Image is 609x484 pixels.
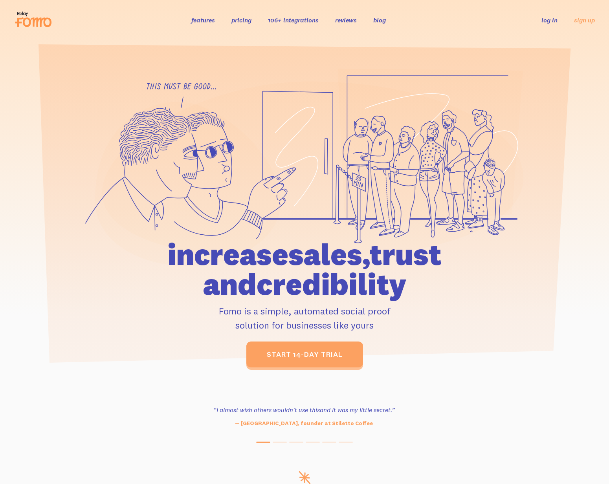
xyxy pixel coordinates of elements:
[123,239,486,299] h1: increase sales, trust and credibility
[123,304,486,332] p: Fomo is a simple, automated social proof solution for businesses like yours
[246,342,363,367] a: start 14-day trial
[335,16,357,24] a: reviews
[373,16,386,24] a: blog
[574,16,595,24] a: sign up
[197,405,411,415] h3: “I almost wish others wouldn't use this and it was my little secret.”
[197,419,411,427] p: — [GEOGRAPHIC_DATA], founder at Stiletto Coffee
[268,16,319,24] a: 106+ integrations
[541,16,558,24] a: log in
[191,16,215,24] a: features
[231,16,251,24] a: pricing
